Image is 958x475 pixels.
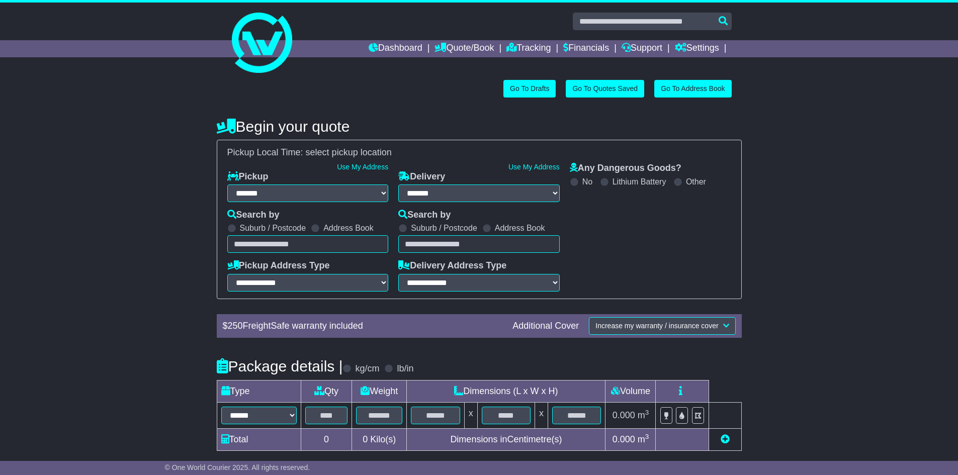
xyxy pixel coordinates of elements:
[570,163,681,174] label: Any Dangerous Goods?
[506,40,551,57] a: Tracking
[675,40,719,57] a: Settings
[464,402,477,428] td: x
[535,402,548,428] td: x
[645,433,649,440] sup: 3
[217,380,301,402] td: Type
[217,118,742,135] h4: Begin your quote
[398,171,445,182] label: Delivery
[240,223,306,233] label: Suburb / Postcode
[721,434,730,444] a: Add new item
[605,380,656,402] td: Volume
[508,163,560,171] a: Use My Address
[228,321,243,331] span: 250
[217,428,301,450] td: Total
[306,147,392,157] span: select pickup location
[352,428,407,450] td: Kilo(s)
[622,40,662,57] a: Support
[398,210,451,221] label: Search by
[411,223,477,233] label: Suburb / Postcode
[323,223,374,233] label: Address Book
[654,80,731,98] a: Go To Address Book
[638,410,649,420] span: m
[352,380,407,402] td: Weight
[397,363,413,374] label: lb/in
[369,40,422,57] a: Dashboard
[165,463,310,471] span: © One World Courier 2025. All rights reserved.
[434,40,494,57] a: Quote/Book
[301,380,352,402] td: Qty
[222,147,736,158] div: Pickup Local Time:
[503,80,556,98] a: Go To Drafts
[507,321,584,332] div: Additional Cover
[638,434,649,444] span: m
[301,428,352,450] td: 0
[595,322,718,330] span: Increase my warranty / insurance cover
[613,177,666,186] label: Lithium Battery
[582,177,592,186] label: No
[686,177,706,186] label: Other
[355,363,379,374] label: kg/cm
[398,260,506,271] label: Delivery Address Type
[645,409,649,416] sup: 3
[407,428,605,450] td: Dimensions in Centimetre(s)
[563,40,609,57] a: Financials
[337,163,388,171] a: Use My Address
[227,210,280,221] label: Search by
[227,171,269,182] label: Pickup
[363,434,368,444] span: 0
[566,80,644,98] a: Go To Quotes Saved
[218,321,508,332] div: $ FreightSafe warranty included
[613,410,635,420] span: 0.000
[407,380,605,402] td: Dimensions (L x W x H)
[217,358,343,374] h4: Package details |
[227,260,330,271] label: Pickup Address Type
[495,223,545,233] label: Address Book
[589,317,735,335] button: Increase my warranty / insurance cover
[613,434,635,444] span: 0.000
